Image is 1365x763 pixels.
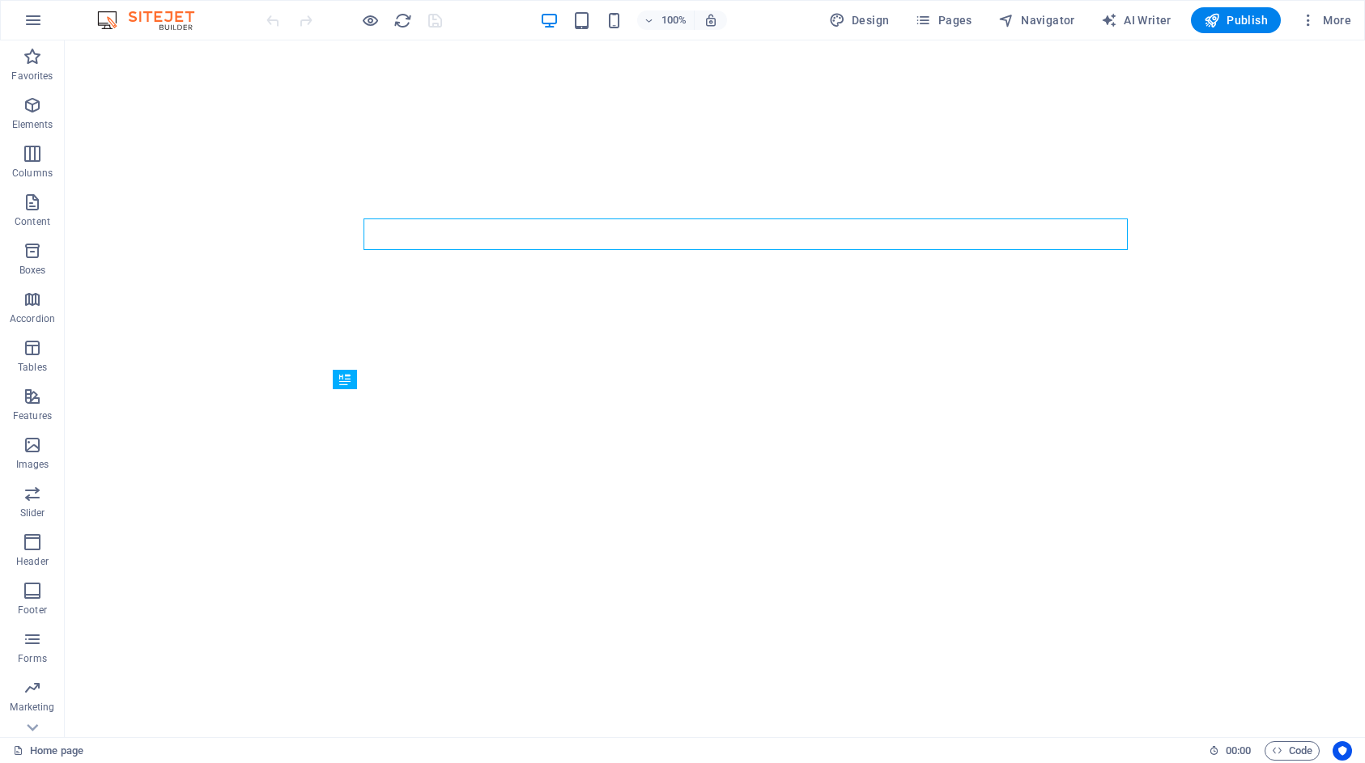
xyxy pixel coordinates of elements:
p: Columns [12,167,53,180]
button: More [1294,7,1358,33]
button: Click here to leave preview mode and continue editing [360,11,380,30]
p: Slider [20,507,45,519]
p: Marketing [10,701,54,714]
i: On resize automatically adjust zoom level to fit chosen device. [704,13,718,28]
button: Code [1265,741,1320,761]
p: Images [16,458,49,471]
h6: Session time [1209,741,1252,761]
p: Content [15,215,50,228]
a: Click to cancel selection. Double-click to open Pages [13,741,83,761]
h6: 100% [661,11,687,30]
span: Publish [1204,12,1268,28]
button: Navigator [992,7,1082,33]
img: Editor Logo [93,11,215,30]
span: Code [1272,741,1312,761]
button: Publish [1191,7,1281,33]
p: Features [13,409,52,422]
span: : [1237,744,1240,757]
button: Pages [908,7,978,33]
p: Footer [18,604,47,617]
span: More [1300,12,1351,28]
p: Header [16,555,49,568]
p: Tables [18,361,47,374]
p: Favorites [11,70,53,83]
button: Design [823,7,896,33]
p: Forms [18,652,47,665]
span: Navigator [998,12,1075,28]
div: Design (Ctrl+Alt+Y) [823,7,896,33]
button: Usercentrics [1333,741,1352,761]
span: AI Writer [1101,12,1172,28]
button: 100% [637,11,695,30]
p: Boxes [19,264,46,277]
p: Accordion [10,312,55,325]
span: 00 00 [1226,741,1251,761]
p: Elements [12,118,53,131]
button: AI Writer [1095,7,1178,33]
button: reload [393,11,412,30]
span: Design [829,12,890,28]
span: Pages [915,12,972,28]
i: Reload page [393,11,412,30]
